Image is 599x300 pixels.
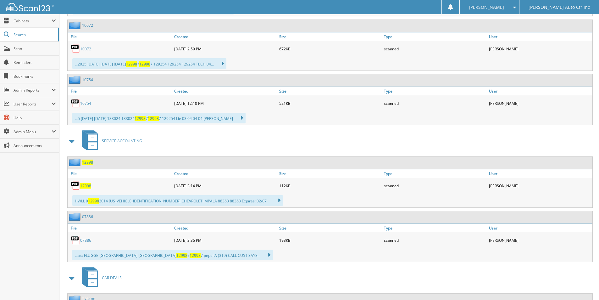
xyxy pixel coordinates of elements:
[568,270,599,300] iframe: Chat Widget
[82,214,93,219] a: 07886
[176,253,187,258] span: 12998
[14,32,55,37] span: Search
[14,74,56,79] span: Bookmarks
[14,60,56,65] span: Reminders
[487,224,592,232] a: User
[173,87,278,95] a: Created
[80,183,91,189] a: 12998
[278,42,383,55] div: 672KB
[382,87,487,95] a: Type
[487,179,592,192] div: [PERSON_NAME]
[80,238,91,243] a: 07886
[278,179,383,192] div: 112KB
[68,224,173,232] a: File
[14,129,52,134] span: Admin Menu
[72,58,226,69] div: ...2025 [DATE] [DATE] [DATE] 7 7 129254 129254 129254 TECH 04...
[80,101,91,106] a: 10754
[487,42,592,55] div: [PERSON_NAME]
[382,179,487,192] div: scanned
[487,234,592,246] div: [PERSON_NAME]
[72,250,273,260] div: ...ast FLUGGE [GEOGRAPHIC_DATA] [GEOGRAPHIC_DATA] 7 7 pepe IA (319) CALL CUST SAYS...
[278,97,383,110] div: 521KB
[82,77,93,82] a: 10754
[382,224,487,232] a: Type
[71,181,80,190] img: PDF.png
[382,169,487,178] a: Type
[173,97,278,110] div: [DATE] 12:10 PM
[135,116,146,121] span: 12998
[173,224,278,232] a: Created
[78,128,142,153] a: SERVICE ACCOUNTING
[14,143,56,148] span: Announcements
[69,213,82,221] img: folder2.png
[173,179,278,192] div: [DATE] 3:14 PM
[382,42,487,55] div: scanned
[173,169,278,178] a: Created
[14,46,56,51] span: Scan
[14,18,52,24] span: Cabinets
[102,138,142,144] span: SERVICE ACCOUNTING
[69,76,82,84] img: folder2.png
[139,61,150,67] span: 12998
[14,101,52,107] span: User Reports
[88,198,99,204] span: 12998
[278,224,383,232] a: Size
[102,275,122,280] span: CAR DEALS
[173,32,278,41] a: Created
[69,21,82,29] img: folder2.png
[173,42,278,55] div: [DATE] 2:59 PM
[80,46,91,52] a: 10072
[69,158,82,166] img: folder2.png
[278,169,383,178] a: Size
[278,234,383,246] div: 193KB
[382,32,487,41] a: Type
[126,61,137,67] span: 12998
[173,234,278,246] div: [DATE] 3:36 PM
[68,32,173,41] a: File
[71,44,80,54] img: PDF.png
[278,32,383,41] a: Size
[278,87,383,95] a: Size
[82,23,93,28] a: 10072
[14,115,56,121] span: Help
[68,87,173,95] a: File
[6,3,53,11] img: scan123-logo-white.svg
[529,5,590,9] span: [PERSON_NAME] Auto Ctr Inc
[487,87,592,95] a: User
[487,97,592,110] div: [PERSON_NAME]
[487,32,592,41] a: User
[382,234,487,246] div: scanned
[148,116,159,121] span: 12998
[190,253,201,258] span: 12998
[72,113,246,123] div: ...5 [DATE] [DATE] 133024 133024 7 7 129254 Lie 03 04 04 04 [PERSON_NAME]
[82,160,93,165] a: 12998
[469,5,504,9] span: [PERSON_NAME]
[68,169,173,178] a: File
[78,265,122,290] a: CAR DEALS
[14,88,52,93] span: Admin Reports
[72,195,283,206] div: HWLL 0 2014 [US_VEHICLE_IDENTIFICATION_NUMBER] CHEVROLET IMPALA 88363 88363 Expires: 02/07 ...
[382,97,487,110] div: scanned
[71,99,80,108] img: PDF.png
[487,169,592,178] a: User
[71,235,80,245] img: PDF.png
